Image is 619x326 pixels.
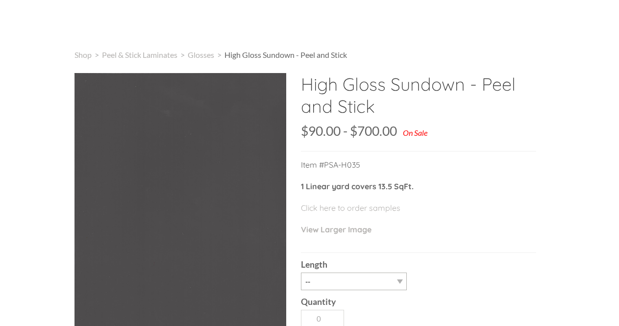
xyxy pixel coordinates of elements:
strong: 1 Linear yard covers 13.5 SqFt. [301,181,414,191]
a: Peel & Stick Laminates [102,50,177,59]
a: Glosses [188,50,214,59]
p: Item #PSA-H035 [301,159,536,180]
b: Length [301,259,327,270]
span: > [92,50,102,59]
a: View Larger Image [301,225,371,234]
span: High Gloss Sundown - Peel and Stick [224,50,347,59]
div: On Sale [403,128,427,137]
a: Shop [74,50,92,59]
span: > [177,50,188,59]
a: Click here to order samples [301,203,400,213]
b: Quantity [301,297,336,307]
h2: High Gloss Sundown - Peel and Stick [301,73,536,125]
span: > [214,50,224,59]
span: $90.00 - $700.00 [301,123,397,139]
